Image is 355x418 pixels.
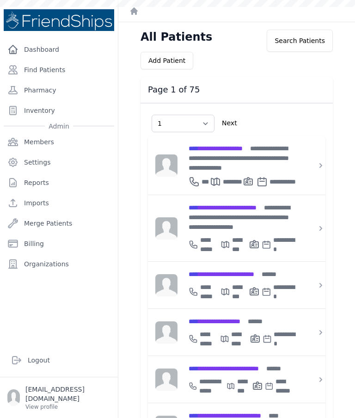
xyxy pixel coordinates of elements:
img: person-242608b1a05df3501eefc295dc1bc67a.jpg [155,154,177,177]
img: Medical Missions EMR [4,9,114,31]
a: Imports [4,194,114,212]
a: Reports [4,173,114,192]
a: Settings [4,153,114,172]
img: person-242608b1a05df3501eefc295dc1bc67a.jpg [155,321,177,344]
a: Logout [7,351,110,369]
h1: All Patients [141,30,212,44]
img: person-242608b1a05df3501eefc295dc1bc67a.jpg [155,274,177,296]
span: Admin [45,122,73,131]
h3: Page 1 of 75 [148,84,325,95]
a: Pharmacy [4,81,114,99]
a: Inventory [4,101,114,120]
p: View profile [25,403,110,411]
a: [EMAIL_ADDRESS][DOMAIN_NAME] View profile [7,385,110,411]
div: Search Patients [267,30,333,52]
a: Find Patients [4,61,114,79]
img: person-242608b1a05df3501eefc295dc1bc67a.jpg [155,217,177,240]
a: Members [4,133,114,151]
img: person-242608b1a05df3501eefc295dc1bc67a.jpg [155,369,177,391]
a: Merge Patients [4,214,114,233]
a: Dashboard [4,40,114,59]
button: Add Patient [141,52,193,69]
a: Billing [4,234,114,253]
div: Next [218,111,241,136]
p: [EMAIL_ADDRESS][DOMAIN_NAME] [25,385,110,403]
a: Organizations [4,255,114,273]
